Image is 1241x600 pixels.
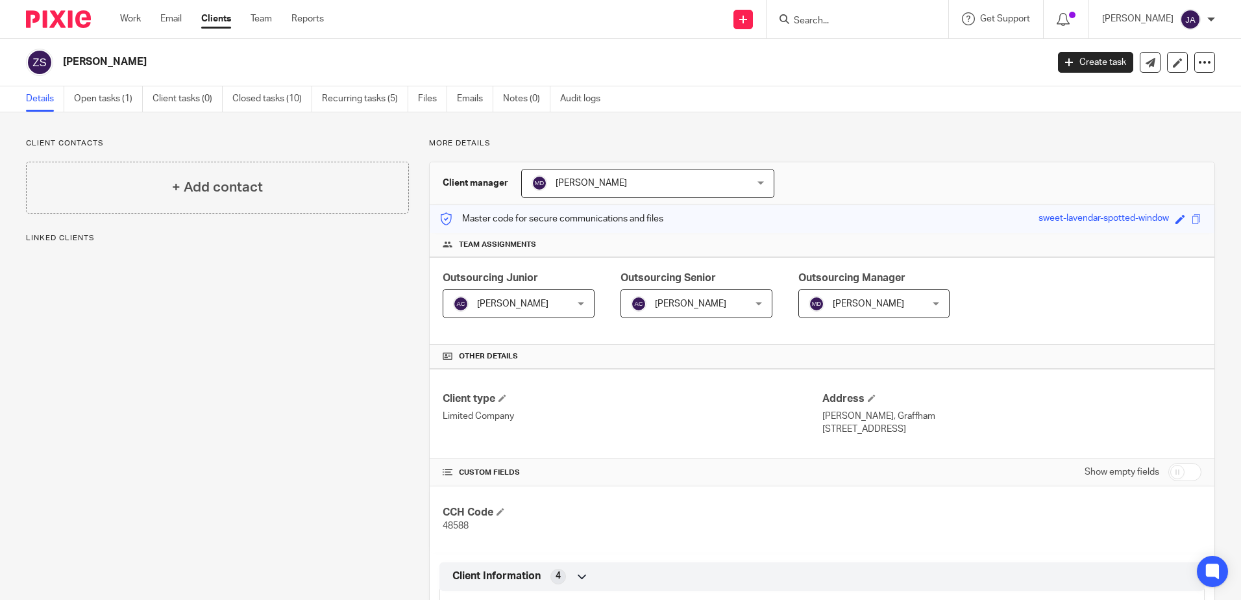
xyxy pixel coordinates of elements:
[1038,212,1169,227] div: sweet-lavendar-spotted-window
[443,410,822,423] p: Limited Company
[63,55,843,69] h2: [PERSON_NAME]
[26,233,409,244] p: Linked clients
[459,240,536,250] span: Team assignments
[26,138,409,149] p: Client contacts
[560,86,610,112] a: Audit logs
[1180,9,1201,30] img: svg%3E
[443,392,822,406] h4: Client type
[232,86,312,112] a: Closed tasks (10)
[26,86,64,112] a: Details
[443,177,508,190] h3: Client manager
[26,10,91,28] img: Pixie
[809,296,824,312] img: svg%3E
[822,392,1201,406] h4: Address
[172,177,263,197] h4: + Add contact
[1058,52,1133,73] a: Create task
[980,14,1030,23] span: Get Support
[822,410,1201,423] p: [PERSON_NAME], Graffham
[443,468,822,478] h4: CUSTOM FIELDS
[793,16,909,27] input: Search
[822,423,1201,436] p: [STREET_ADDRESS]
[201,12,231,25] a: Clients
[418,86,447,112] a: Files
[291,12,324,25] a: Reports
[443,506,822,519] h4: CCH Code
[160,12,182,25] a: Email
[556,179,627,188] span: [PERSON_NAME]
[631,296,646,312] img: svg%3E
[443,521,469,531] span: 48588
[26,49,53,76] img: svg%3E
[477,299,548,308] span: [PERSON_NAME]
[620,273,716,283] span: Outsourcing Senior
[452,569,541,583] span: Client Information
[453,296,469,312] img: svg%3E
[1085,466,1159,479] label: Show empty fields
[457,86,493,112] a: Emails
[429,138,1215,149] p: More details
[1102,12,1173,25] p: [PERSON_NAME]
[503,86,550,112] a: Notes (0)
[556,569,561,582] span: 4
[74,86,143,112] a: Open tasks (1)
[655,299,726,308] span: [PERSON_NAME]
[532,175,547,191] img: svg%3E
[120,12,141,25] a: Work
[459,351,518,362] span: Other details
[798,273,905,283] span: Outsourcing Manager
[833,299,904,308] span: [PERSON_NAME]
[439,212,663,225] p: Master code for secure communications and files
[153,86,223,112] a: Client tasks (0)
[322,86,408,112] a: Recurring tasks (5)
[251,12,272,25] a: Team
[443,273,538,283] span: Outsourcing Junior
